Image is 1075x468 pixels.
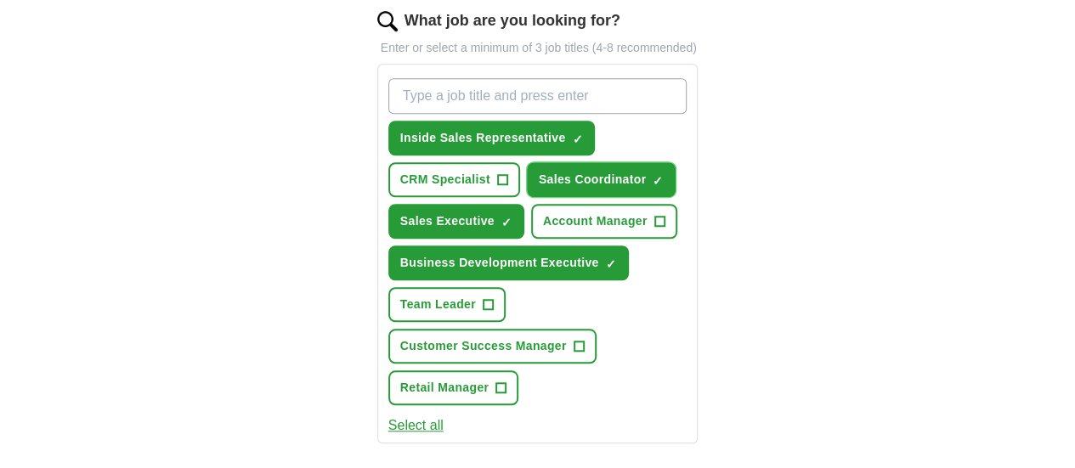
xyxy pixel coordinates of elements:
img: search.png [377,11,398,31]
span: ✓ [606,257,616,271]
button: Sales Executive✓ [388,204,524,239]
button: Business Development Executive✓ [388,245,629,280]
span: Account Manager [543,212,648,230]
span: Team Leader [400,296,476,313]
button: Account Manager [531,204,677,239]
span: Customer Success Manager [400,337,567,355]
span: Business Development Executive [400,254,599,272]
button: Select all [388,415,444,436]
span: Sales Coordinator [539,171,647,189]
span: Inside Sales Representative [400,129,566,147]
button: Team Leader [388,287,506,322]
span: CRM Specialist [400,171,490,189]
button: Sales Coordinator✓ [527,162,676,197]
span: ✓ [501,216,512,229]
button: Retail Manager [388,370,519,405]
button: Customer Success Manager [388,329,597,364]
input: Type a job title and press enter [388,78,687,114]
span: Retail Manager [400,379,489,397]
button: Inside Sales Representative✓ [388,121,596,155]
span: Sales Executive [400,212,495,230]
p: Enter or select a minimum of 3 job titles (4-8 recommended) [377,39,699,57]
span: ✓ [572,133,582,146]
label: What job are you looking for? [405,9,620,32]
span: ✓ [653,174,663,188]
button: CRM Specialist [388,162,520,197]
